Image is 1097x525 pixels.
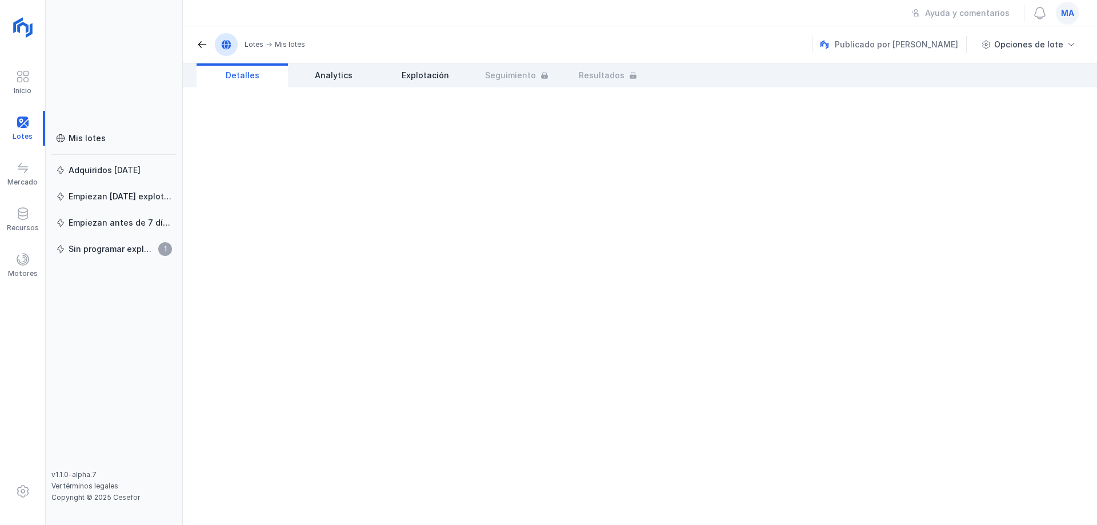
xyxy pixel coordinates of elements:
[226,70,259,81] span: Detalles
[51,128,177,149] a: Mis lotes
[51,239,177,259] a: Sin programar explotación1
[315,70,353,81] span: Analytics
[158,242,172,256] span: 1
[379,63,471,87] a: Explotación
[7,178,38,187] div: Mercado
[820,40,829,49] img: nemus.svg
[51,482,118,490] a: Ver términos legales
[51,470,177,479] div: v1.1.0-alpha.7
[51,493,177,502] div: Copyright © 2025 Cesefor
[69,133,106,144] div: Mis lotes
[69,191,172,202] div: Empiezan [DATE] explotación
[69,217,172,229] div: Empiezan antes de 7 días
[485,70,536,81] span: Seguimiento
[51,186,177,207] a: Empiezan [DATE] explotación
[197,63,288,87] a: Detalles
[925,7,1010,19] div: Ayuda y comentarios
[245,40,263,49] div: Lotes
[579,70,624,81] span: Resultados
[275,40,305,49] div: Mis lotes
[14,86,31,95] div: Inicio
[7,223,39,233] div: Recursos
[8,269,38,278] div: Motores
[402,70,449,81] span: Explotación
[9,13,37,42] img: logoRight.svg
[994,39,1063,50] div: Opciones de lote
[904,3,1017,23] button: Ayuda y comentarios
[820,36,968,53] div: Publicado por [PERSON_NAME]
[471,63,562,87] a: Seguimiento
[1061,7,1074,19] span: ma
[69,165,141,176] div: Adquiridos [DATE]
[51,213,177,233] a: Empiezan antes de 7 días
[69,243,155,255] div: Sin programar explotación
[562,63,654,87] a: Resultados
[288,63,379,87] a: Analytics
[51,160,177,181] a: Adquiridos [DATE]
